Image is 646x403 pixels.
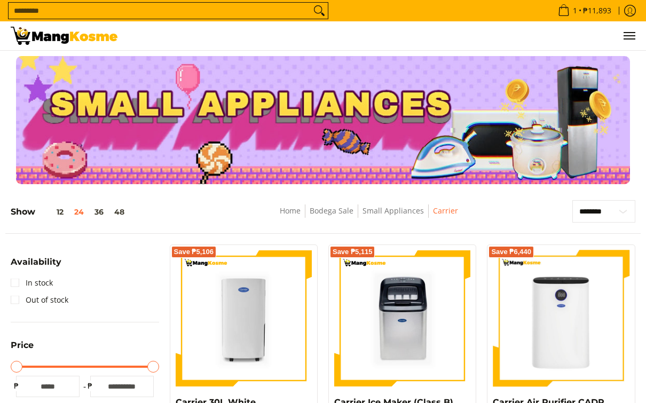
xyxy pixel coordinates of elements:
[310,206,353,216] a: Bodega Sale
[128,21,635,50] ul: Customer Navigation
[11,274,53,291] a: In stock
[623,21,635,50] button: Menu
[69,208,89,216] button: 24
[555,5,615,17] span: •
[35,208,69,216] button: 12
[128,21,635,50] nav: Main Menu
[433,204,458,218] span: Carrier
[581,7,613,14] span: ₱11,893
[11,341,34,358] summary: Open
[363,206,424,216] a: Small Appliances
[334,250,470,386] img: Carrier Ice Maker (Class B)
[11,207,130,217] h5: Show
[280,206,301,216] a: Home
[85,381,96,391] span: ₱
[11,258,61,266] span: Availability
[11,258,61,274] summary: Open
[333,249,373,255] span: Save ₱5,115
[311,3,328,19] button: Search
[11,291,68,309] a: Out of stock
[11,381,21,391] span: ₱
[174,249,214,255] span: Save ₱5,106
[571,7,579,14] span: 1
[109,208,130,216] button: 48
[491,249,531,255] span: Save ₱6,440
[176,250,312,386] img: carrier-30-liter-dehumidier-premium-full-view-mang-kosme
[89,208,109,216] button: 36
[206,204,532,228] nav: Breadcrumbs
[493,250,629,386] img: Carrier Air Purifier CADR 260 (up to 31 sqm) (Class B)
[11,27,117,45] img: Small Appliances l Mang Kosme: Home Appliances Warehouse Sale Carrier
[11,341,34,350] span: Price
